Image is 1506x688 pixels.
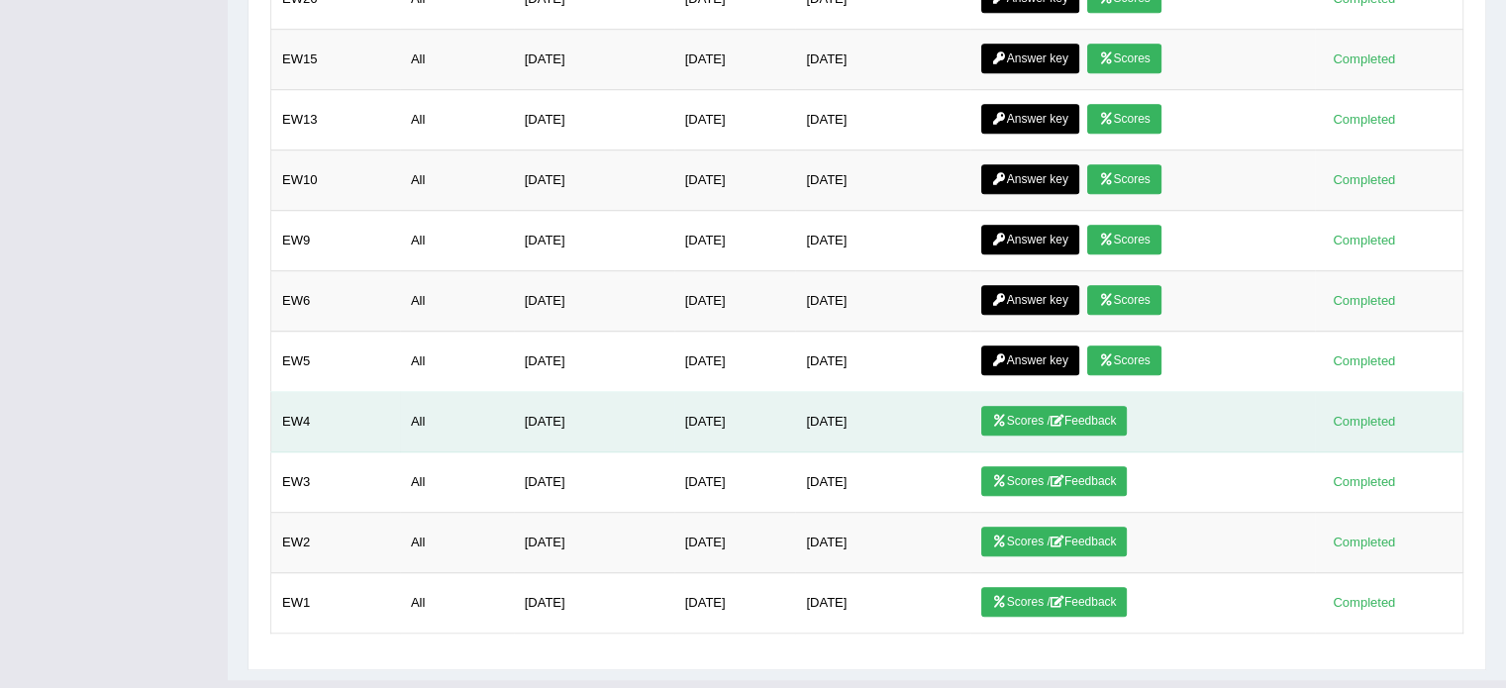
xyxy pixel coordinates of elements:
a: Answer key [981,164,1079,194]
td: [DATE] [795,332,969,392]
a: Scores [1087,104,1160,134]
td: [DATE] [514,150,674,211]
a: Scores /Feedback [981,466,1128,496]
div: Completed [1326,49,1403,69]
a: Scores /Feedback [981,406,1128,436]
td: [DATE] [795,392,969,452]
td: All [400,90,514,150]
a: Scores [1087,285,1160,315]
td: [DATE] [674,271,796,332]
td: [DATE] [514,90,674,150]
td: All [400,211,514,271]
div: Completed [1326,471,1403,492]
a: Scores /Feedback [981,587,1128,617]
td: [DATE] [674,332,796,392]
a: Answer key [981,285,1079,315]
td: [DATE] [514,392,674,452]
td: All [400,332,514,392]
td: EW2 [271,513,400,573]
td: [DATE] [795,271,969,332]
td: [DATE] [674,452,796,513]
td: [DATE] [674,573,796,634]
td: EW4 [271,392,400,452]
div: Completed [1326,290,1403,311]
td: EW10 [271,150,400,211]
td: All [400,452,514,513]
td: All [400,573,514,634]
td: EW13 [271,90,400,150]
td: EW1 [271,573,400,634]
td: All [400,271,514,332]
td: [DATE] [674,513,796,573]
a: Answer key [981,225,1079,254]
td: [DATE] [795,150,969,211]
a: Scores [1087,345,1160,375]
td: EW6 [271,271,400,332]
td: All [400,30,514,90]
td: [DATE] [514,513,674,573]
td: [DATE] [674,30,796,90]
td: EW9 [271,211,400,271]
td: [DATE] [514,30,674,90]
div: Completed [1326,532,1403,552]
td: All [400,392,514,452]
td: [DATE] [514,573,674,634]
td: [DATE] [674,211,796,271]
td: [DATE] [795,513,969,573]
a: Scores [1087,225,1160,254]
td: All [400,150,514,211]
td: [DATE] [795,573,969,634]
a: Scores [1087,164,1160,194]
a: Scores [1087,44,1160,73]
td: [DATE] [514,211,674,271]
td: [DATE] [795,90,969,150]
div: Completed [1326,230,1403,250]
a: Scores /Feedback [981,527,1128,556]
td: [DATE] [795,452,969,513]
td: All [400,513,514,573]
div: Completed [1326,169,1403,190]
a: Answer key [981,345,1079,375]
td: [DATE] [795,30,969,90]
a: Answer key [981,104,1079,134]
td: EW3 [271,452,400,513]
div: Completed [1326,411,1403,432]
td: [DATE] [514,332,674,392]
td: EW15 [271,30,400,90]
div: Completed [1326,592,1403,613]
td: [DATE] [674,90,796,150]
div: Completed [1326,109,1403,130]
td: [DATE] [514,271,674,332]
td: [DATE] [674,392,796,452]
a: Answer key [981,44,1079,73]
div: Completed [1326,350,1403,371]
td: [DATE] [514,452,674,513]
td: [DATE] [795,211,969,271]
td: EW5 [271,332,400,392]
td: [DATE] [674,150,796,211]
